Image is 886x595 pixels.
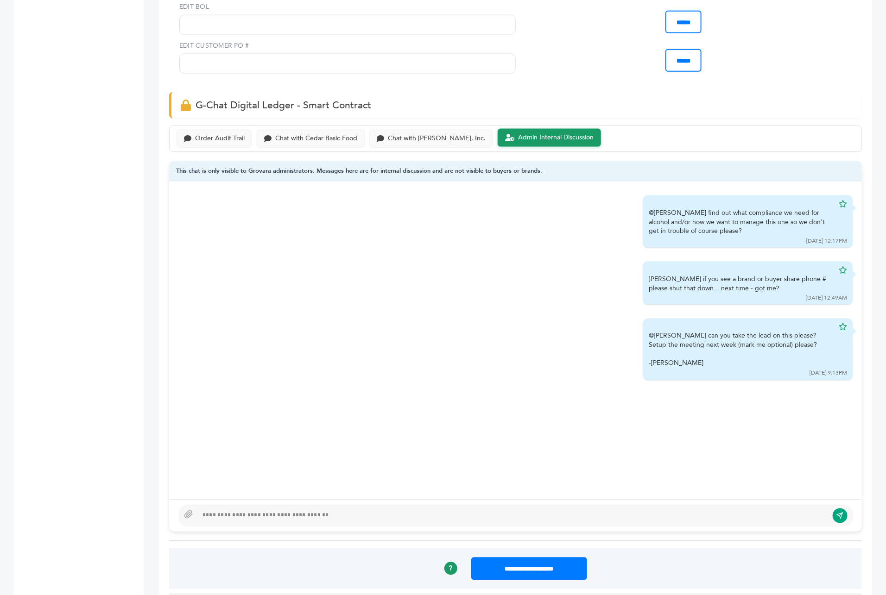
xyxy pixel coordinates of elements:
div: This chat is only visible to Grovara administrators. Messages here are for internal discussion an... [169,161,862,182]
div: [DATE] 9:13PM [810,370,847,377]
div: [DATE] 12:17PM [806,237,847,245]
div: [PERSON_NAME] if you see a brand or buyer share phone # please shut that down... next time - got me? [649,275,834,293]
div: Admin Internal Discussion [518,134,594,142]
div: Chat with Cedar Basic Food [275,135,357,143]
span: G-Chat Digital Ledger - Smart Contract [196,99,371,112]
div: -[PERSON_NAME] [649,359,834,368]
div: @[PERSON_NAME] can you take the lead on this please? Setup the meeting next week (mark me optiona... [649,332,834,368]
div: @[PERSON_NAME] find out what compliance we need for alcohol and/or how we want to manage this one... [649,208,834,236]
label: EDIT BOL [179,2,516,12]
a: ? [444,562,457,575]
div: Order Audit Trail [195,135,245,143]
div: Chat with [PERSON_NAME], Inc. [388,135,486,143]
label: EDIT CUSTOMER PO # [179,41,516,50]
div: [DATE] 12:49AM [806,294,847,302]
